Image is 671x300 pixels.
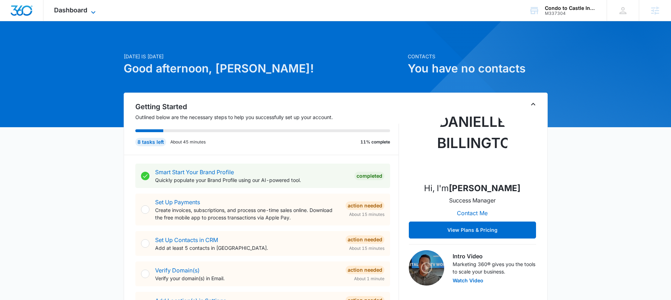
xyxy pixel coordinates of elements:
[349,245,384,252] span: About 15 minutes
[354,276,384,282] span: About 1 minute
[155,275,340,282] p: Verify your domain(s) in Email.
[545,5,596,11] div: account name
[453,260,536,275] p: Marketing 360® gives you the tools to scale your business.
[155,199,200,206] a: Set Up Payments
[449,196,496,205] p: Success Manager
[346,235,384,244] div: Action Needed
[360,139,390,145] p: 11% complete
[437,106,508,176] img: Danielle Billington
[170,139,206,145] p: About 45 minutes
[453,278,483,283] button: Watch Video
[409,250,444,286] img: Intro Video
[124,60,404,77] h1: Good afternoon, [PERSON_NAME]!
[349,211,384,218] span: About 15 minutes
[354,172,384,180] div: Completed
[135,138,166,146] div: 8 tasks left
[124,53,404,60] p: [DATE] is [DATE]
[155,267,200,274] a: Verify Domain(s)
[346,201,384,210] div: Action Needed
[409,222,536,239] button: View Plans & Pricing
[155,236,218,243] a: Set Up Contacts in CRM
[346,266,384,274] div: Action Needed
[408,60,548,77] h1: You have no contacts
[449,183,520,193] strong: [PERSON_NAME]
[155,206,340,221] p: Create invoices, subscriptions, and process one-time sales online. Download the free mobile app t...
[135,113,399,121] p: Outlined below are the necessary steps to help you successfully set up your account.
[408,53,548,60] p: Contacts
[529,100,537,108] button: Toggle Collapse
[155,176,349,184] p: Quickly populate your Brand Profile using our AI-powered tool.
[545,11,596,16] div: account id
[155,169,234,176] a: Smart Start Your Brand Profile
[135,101,399,112] h2: Getting Started
[450,205,495,222] button: Contact Me
[155,244,340,252] p: Add at least 5 contacts in [GEOGRAPHIC_DATA].
[424,182,520,195] p: Hi, I'm
[54,6,87,14] span: Dashboard
[453,252,536,260] h3: Intro Video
